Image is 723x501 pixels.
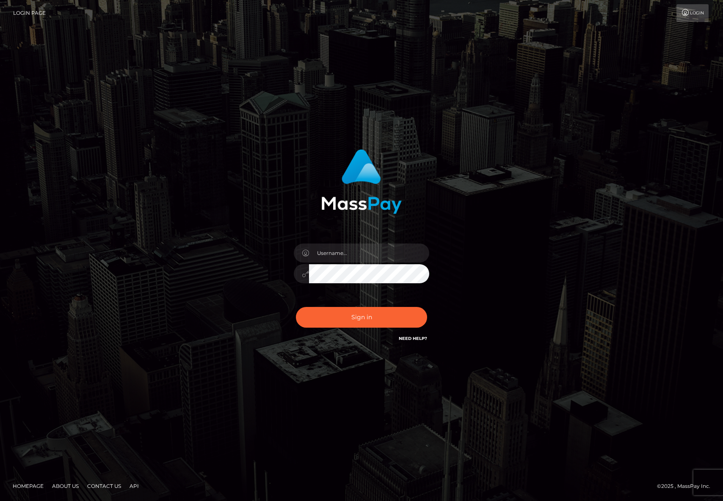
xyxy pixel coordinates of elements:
[296,307,427,328] button: Sign in
[399,336,427,341] a: Need Help?
[321,149,402,214] img: MassPay Login
[13,4,46,22] a: Login Page
[126,479,142,493] a: API
[676,4,709,22] a: Login
[9,479,47,493] a: Homepage
[49,479,82,493] a: About Us
[657,482,717,491] div: © 2025 , MassPay Inc.
[84,479,124,493] a: Contact Us
[309,244,429,263] input: Username...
